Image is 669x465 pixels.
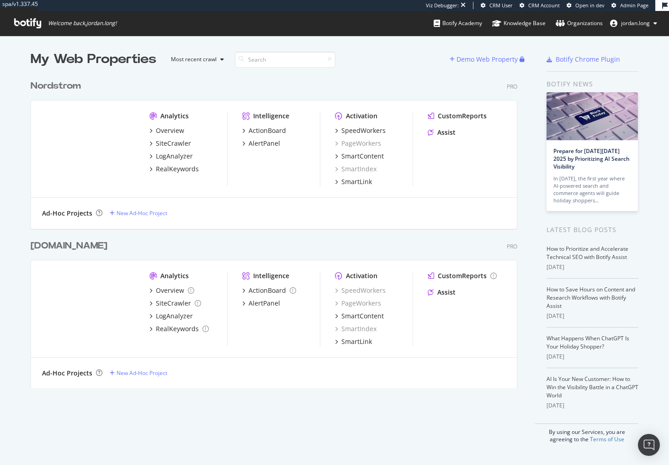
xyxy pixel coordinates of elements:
[253,271,289,280] div: Intelligence
[638,434,660,456] div: Open Intercom Messenger
[575,2,605,9] span: Open in dev
[335,177,372,186] a: SmartLink
[160,271,189,280] div: Analytics
[567,2,605,9] a: Open in dev
[507,83,517,90] div: Pro
[253,111,289,121] div: Intelligence
[547,225,638,235] div: Latest Blog Posts
[156,139,191,148] div: SiteCrawler
[346,271,377,280] div: Activation
[426,2,459,9] div: Viz Debugger:
[547,263,638,271] div: [DATE]
[547,92,638,140] img: Prepare for Black Friday 2025 by Prioritizing AI Search Visibility
[242,286,296,295] a: ActionBoard
[428,111,487,121] a: CustomReports
[335,312,384,321] a: SmartContent
[428,288,456,297] a: Assist
[31,239,107,253] div: [DOMAIN_NAME]
[156,164,199,174] div: RealKeywords
[149,324,209,333] a: RealKeywords
[149,152,193,161] a: LogAnalyzer
[437,128,456,137] div: Assist
[156,312,193,321] div: LogAnalyzer
[438,271,487,280] div: CustomReports
[48,20,117,27] span: Welcome back, jordan.long !
[31,79,81,93] div: Nordstrom
[528,2,560,9] span: CRM Account
[450,55,520,63] a: Demo Web Property
[346,111,377,121] div: Activation
[556,55,620,64] div: Botify Chrome Plugin
[434,19,482,28] div: Botify Academy
[149,126,184,135] a: Overview
[249,286,286,295] div: ActionBoard
[156,299,191,308] div: SiteCrawler
[164,52,228,67] button: Most recent crawl
[242,139,280,148] a: AlertPanel
[249,299,280,308] div: AlertPanel
[481,2,513,9] a: CRM User
[335,139,381,148] a: PageWorkers
[437,288,456,297] div: Assist
[341,177,372,186] div: SmartLink
[492,11,546,36] a: Knowledge Base
[160,111,189,121] div: Analytics
[520,2,560,9] a: CRM Account
[547,285,635,310] a: How to Save Hours on Content and Research Workflows with Botify Assist
[621,19,650,27] span: jordan.long
[553,175,631,204] div: In [DATE], the first year where AI-powered search and commerce agents will guide holiday shoppers…
[235,52,335,68] input: Search
[335,164,377,174] a: SmartIndex
[110,369,167,377] a: New Ad-Hoc Project
[556,19,603,28] div: Organizations
[335,337,372,346] a: SmartLink
[156,324,199,333] div: RealKeywords
[117,369,167,377] div: New Ad-Hoc Project
[335,324,377,333] a: SmartIndex
[42,209,92,218] div: Ad-Hoc Projects
[590,435,624,443] a: Terms of Use
[341,337,372,346] div: SmartLink
[341,312,384,321] div: SmartContent
[42,111,135,185] img: Nordstrom.com
[31,79,85,93] a: Nordstrom
[547,402,638,410] div: [DATE]
[547,55,620,64] a: Botify Chrome Plugin
[117,209,167,217] div: New Ad-Hoc Project
[547,245,628,261] a: How to Prioritize and Accelerate Technical SEO with Botify Assist
[156,152,193,161] div: LogAnalyzer
[171,57,217,62] div: Most recent crawl
[335,286,386,295] a: SpeedWorkers
[438,111,487,121] div: CustomReports
[42,271,135,345] img: nordstromrack.com
[42,369,92,378] div: Ad-Hoc Projects
[31,69,525,388] div: grid
[149,299,201,308] a: SiteCrawler
[242,126,286,135] a: ActionBoard
[428,128,456,137] a: Assist
[492,19,546,28] div: Knowledge Base
[489,2,513,9] span: CRM User
[450,52,520,67] button: Demo Web Property
[156,126,184,135] div: Overview
[156,286,184,295] div: Overview
[335,126,386,135] a: SpeedWorkers
[249,139,280,148] div: AlertPanel
[249,126,286,135] div: ActionBoard
[620,2,648,9] span: Admin Page
[149,286,194,295] a: Overview
[507,243,517,250] div: Pro
[335,152,384,161] a: SmartContent
[31,239,111,253] a: [DOMAIN_NAME]
[457,55,518,64] div: Demo Web Property
[535,423,638,443] div: By using our Services, you are agreeing to the
[547,79,638,89] div: Botify news
[547,375,638,399] a: AI Is Your New Customer: How to Win the Visibility Battle in a ChatGPT World
[242,299,280,308] a: AlertPanel
[335,299,381,308] a: PageWorkers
